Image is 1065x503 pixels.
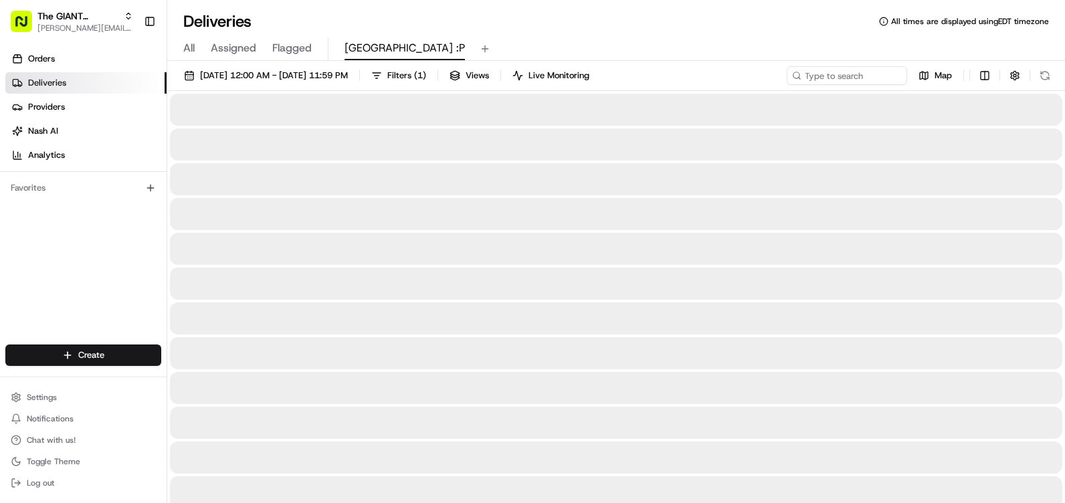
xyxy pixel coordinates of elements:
[5,177,161,199] div: Favorites
[27,478,54,488] span: Log out
[13,54,244,75] p: Welcome 👋
[5,431,161,449] button: Chat with us!
[35,86,221,100] input: Clear
[28,149,65,161] span: Analytics
[78,349,104,361] span: Create
[108,189,220,213] a: 💻API Documentation
[200,70,348,82] span: [DATE] 12:00 AM - [DATE] 11:59 PM
[183,11,252,32] h1: Deliveries
[345,40,465,56] span: [GEOGRAPHIC_DATA] :P
[37,23,133,33] button: [PERSON_NAME][EMAIL_ADDRESS][PERSON_NAME][DOMAIN_NAME]
[5,344,161,366] button: Create
[28,77,66,89] span: Deliveries
[444,66,495,85] button: Views
[8,189,108,213] a: 📗Knowledge Base
[27,392,57,403] span: Settings
[787,66,907,85] input: Type to search
[5,388,161,407] button: Settings
[891,16,1049,27] span: All times are displayed using EDT timezone
[5,120,167,142] a: Nash AI
[414,70,426,82] span: ( 1 )
[5,72,167,94] a: Deliveries
[5,474,161,492] button: Log out
[5,144,167,166] a: Analytics
[5,96,167,118] a: Providers
[126,194,215,207] span: API Documentation
[113,195,124,206] div: 💻
[506,66,595,85] button: Live Monitoring
[27,456,80,467] span: Toggle Theme
[13,195,24,206] div: 📗
[178,66,354,85] button: [DATE] 12:00 AM - [DATE] 11:59 PM
[912,66,958,85] button: Map
[28,125,58,137] span: Nash AI
[272,40,312,56] span: Flagged
[466,70,489,82] span: Views
[528,70,589,82] span: Live Monitoring
[13,13,40,40] img: Nash
[227,132,244,148] button: Start new chat
[27,435,76,445] span: Chat with us!
[133,227,162,237] span: Pylon
[37,9,118,23] button: The GIANT Company
[45,141,169,152] div: We're available if you need us!
[94,226,162,237] a: Powered byPylon
[13,128,37,152] img: 1736555255976-a54dd68f-1ca7-489b-9aae-adbdc363a1c4
[183,40,195,56] span: All
[5,452,161,471] button: Toggle Theme
[28,53,55,65] span: Orders
[5,48,167,70] a: Orders
[5,5,138,37] button: The GIANT Company[PERSON_NAME][EMAIL_ADDRESS][PERSON_NAME][DOMAIN_NAME]
[45,128,219,141] div: Start new chat
[211,40,256,56] span: Assigned
[28,101,65,113] span: Providers
[387,70,426,82] span: Filters
[5,409,161,428] button: Notifications
[27,413,74,424] span: Notifications
[365,66,432,85] button: Filters(1)
[935,70,952,82] span: Map
[27,194,102,207] span: Knowledge Base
